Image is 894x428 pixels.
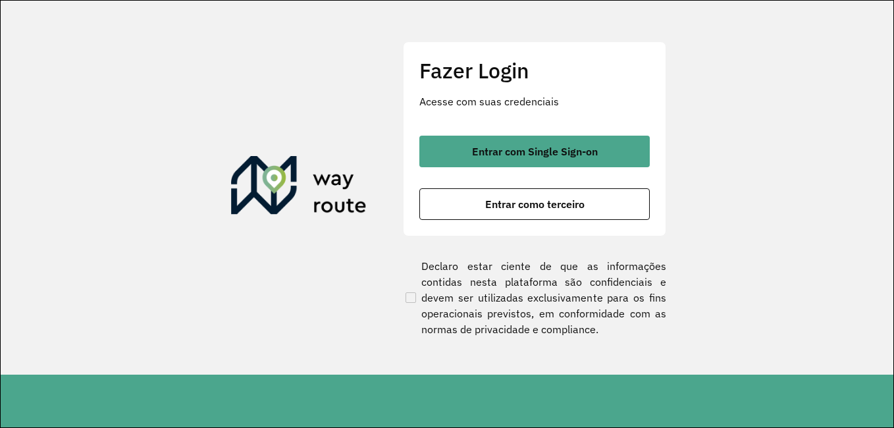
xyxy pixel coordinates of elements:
[485,199,585,209] span: Entrar como terceiro
[419,136,650,167] button: button
[403,258,666,337] label: Declaro estar ciente de que as informações contidas nesta plataforma são confidenciais e devem se...
[472,146,598,157] span: Entrar com Single Sign-on
[419,58,650,83] h2: Fazer Login
[419,94,650,109] p: Acesse com suas credenciais
[231,156,367,219] img: Roteirizador AmbevTech
[419,188,650,220] button: button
